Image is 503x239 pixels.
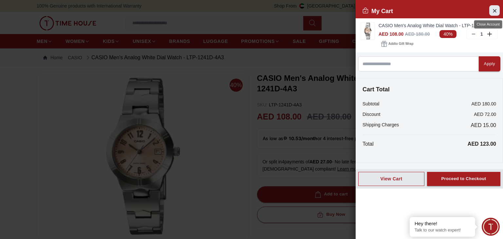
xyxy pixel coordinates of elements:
[489,5,500,16] button: Close Account
[358,172,424,186] button: View Cart
[415,220,470,227] div: Hey there!
[479,56,500,71] button: Apply
[363,121,399,129] p: Shipping Charges
[363,140,374,148] p: Total
[474,111,496,118] p: AED 72.00
[363,111,380,118] p: Discount
[363,85,496,94] h4: Cart Total
[362,7,393,16] h2: My Cart
[484,60,495,68] div: Apply
[405,31,430,37] span: AED 180.00
[379,39,416,48] button: Addto Gift Wrap
[379,31,403,37] span: AED 108.00
[364,175,419,182] div: View Cart
[441,175,486,183] div: Proceed to Checkout
[479,31,484,37] p: 1
[388,41,413,47] span: Add to Gift Wrap
[427,172,500,186] button: Proceed to Checkout
[363,101,379,107] p: Subtotal
[468,140,496,148] p: AED 123.00
[482,218,500,236] div: Chat Widget
[361,23,374,39] img: ...
[439,30,456,38] span: 40%
[474,20,502,28] div: Close Account
[415,228,470,233] p: Talk to our watch expert!
[471,121,496,129] span: AED 15.00
[379,22,498,29] a: CASIO Men's Analog White Dial Watch - LTP-1241D-4A3
[472,101,496,107] p: AED 180.00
